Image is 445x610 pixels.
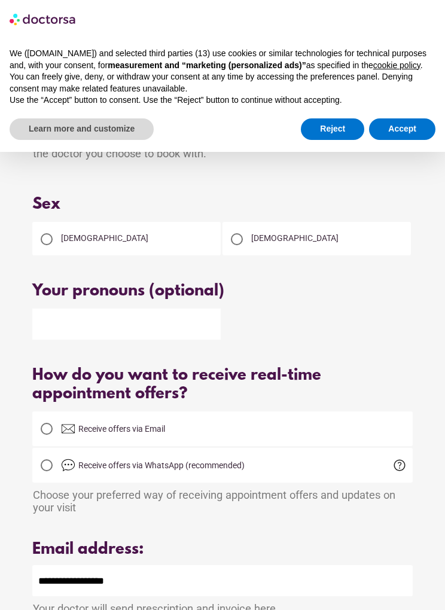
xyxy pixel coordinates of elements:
img: logo [10,10,77,29]
p: You can freely give, deny, or withdraw your consent at any time by accessing the preferences pane... [10,71,435,94]
div: Your pronouns (optional) [32,282,412,301]
span: [DEMOGRAPHIC_DATA] [251,233,339,243]
div: Choose your preferred way of receiving appointment offers and updates on your visit [32,483,412,514]
div: How do you want to receive real-time appointment offers? [32,367,412,404]
p: Use the “Accept” button to consent. Use the “Reject” button to continue without accepting. [10,94,435,106]
img: chat [61,458,75,472]
span: [DEMOGRAPHIC_DATA] [61,233,148,243]
span: help [392,458,407,472]
a: cookie policy [373,60,420,70]
span: Receive offers via Email [78,424,165,434]
button: Accept [369,118,435,140]
span: Receive offers via WhatsApp (recommended) [78,460,245,470]
button: Reject [301,118,364,140]
div: Email address: [32,541,412,559]
img: email [61,422,75,436]
strong: measurement and “marketing (personalized ads)” [108,60,306,70]
button: Learn more and customize [10,118,154,140]
div: Sex [32,196,412,214]
p: We ([DOMAIN_NAME]) and selected third parties (13) use cookies or similar technologies for techni... [10,48,435,71]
